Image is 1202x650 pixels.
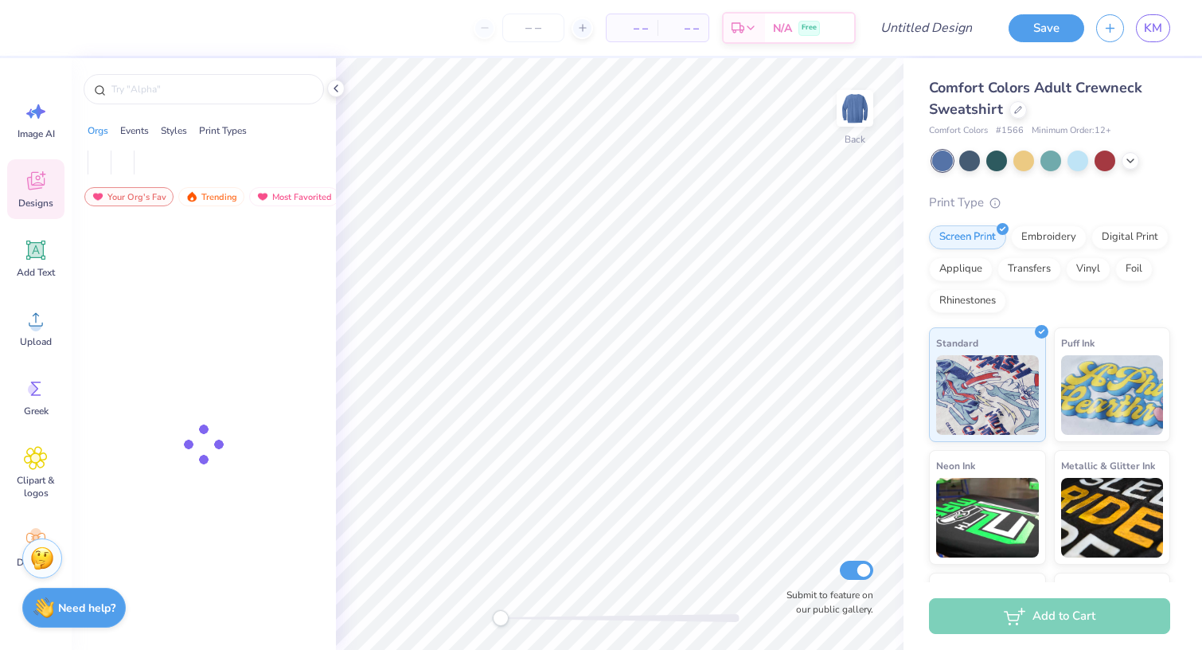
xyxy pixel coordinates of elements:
span: Comfort Colors [929,124,988,138]
div: Digital Print [1091,225,1169,249]
span: KM [1144,19,1162,37]
span: Designs [18,197,53,209]
div: Screen Print [929,225,1006,249]
input: Try "Alpha" [110,81,314,97]
span: Puff Ink [1061,335,1095,351]
img: Standard [936,355,1039,435]
span: # 1566 [996,124,1024,138]
span: Metallic & Glitter Ink [1061,457,1155,474]
div: Print Type [929,194,1170,212]
img: Back [839,92,871,124]
span: Standard [936,335,978,351]
div: Embroidery [1011,225,1087,249]
span: Minimum Order: 12 + [1032,124,1111,138]
div: Accessibility label [493,610,509,626]
div: Your Org's Fav [84,187,174,206]
div: Foil [1115,257,1153,281]
div: Applique [929,257,993,281]
span: – – [667,20,699,37]
div: Rhinestones [929,289,1006,313]
span: Clipart & logos [10,474,62,499]
a: KM [1136,14,1170,42]
div: Orgs [88,123,108,138]
div: Vinyl [1066,257,1110,281]
div: Print Types [199,123,247,138]
input: Untitled Design [868,12,985,44]
div: Back [845,132,865,147]
span: Comfort Colors Adult Crewneck Sweatshirt [929,78,1142,119]
img: Metallic & Glitter Ink [1061,478,1164,558]
label: Submit to feature on our public gallery. [778,588,873,617]
button: Save [1009,14,1084,42]
img: trending.gif [185,191,198,202]
img: most_fav.gif [256,191,269,202]
img: Neon Ink [936,478,1039,558]
input: – – [502,14,564,42]
strong: Need help? [58,601,115,616]
div: Styles [161,123,187,138]
span: Upload [20,335,52,348]
div: Most Favorited [249,187,339,206]
span: Decorate [17,556,55,569]
span: Free [802,22,817,33]
span: Greek [24,405,49,417]
span: Glow in the Dark Ink [936,580,1027,597]
img: Puff Ink [1061,355,1164,435]
span: N/A [773,20,792,37]
div: Transfers [997,257,1061,281]
span: – – [616,20,648,37]
span: Water based Ink [1061,580,1134,597]
span: Neon Ink [936,457,975,474]
div: Events [120,123,149,138]
span: Add Text [17,266,55,279]
img: most_fav.gif [92,191,104,202]
div: Trending [178,187,244,206]
span: Image AI [18,127,55,140]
